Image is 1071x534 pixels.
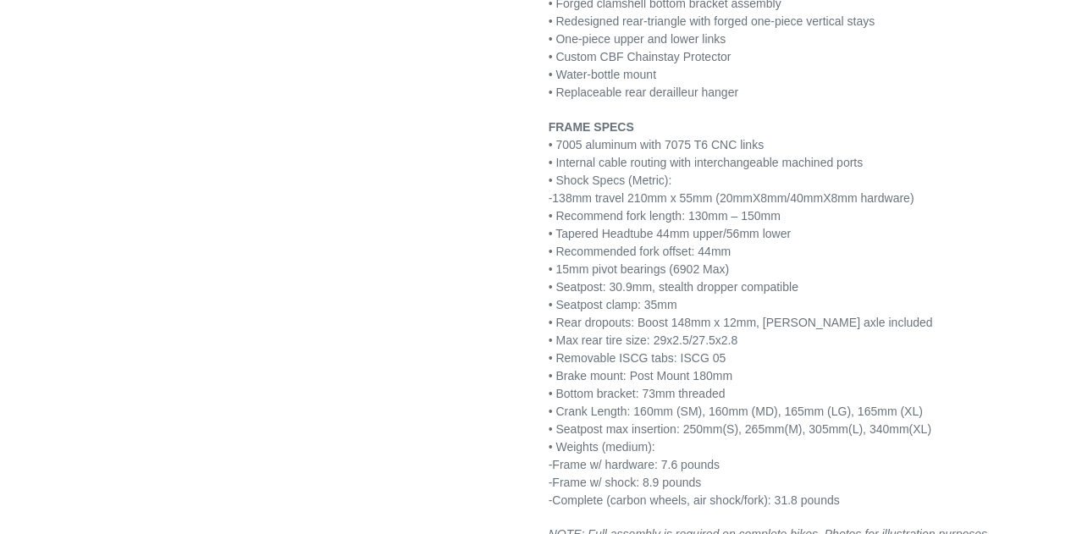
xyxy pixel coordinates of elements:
span: • 15mm pivot bearings [549,262,666,276]
span: FRAME SPECS [549,120,634,134]
span: • Crank Length: 160mm (SM), 160mm (MD), 165mm (LG), 165mm (XL) [549,405,923,418]
span: • Seatpost max insertion: 250mm(S), 265mm(M), 305mm(L), 340mm(XL) [549,422,931,436]
p: • 7005 aluminum with 7075 T6 CNC links • Internal cable routing with interchangeable machined por... [549,118,997,509]
span: (6902 Max) [669,262,729,276]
